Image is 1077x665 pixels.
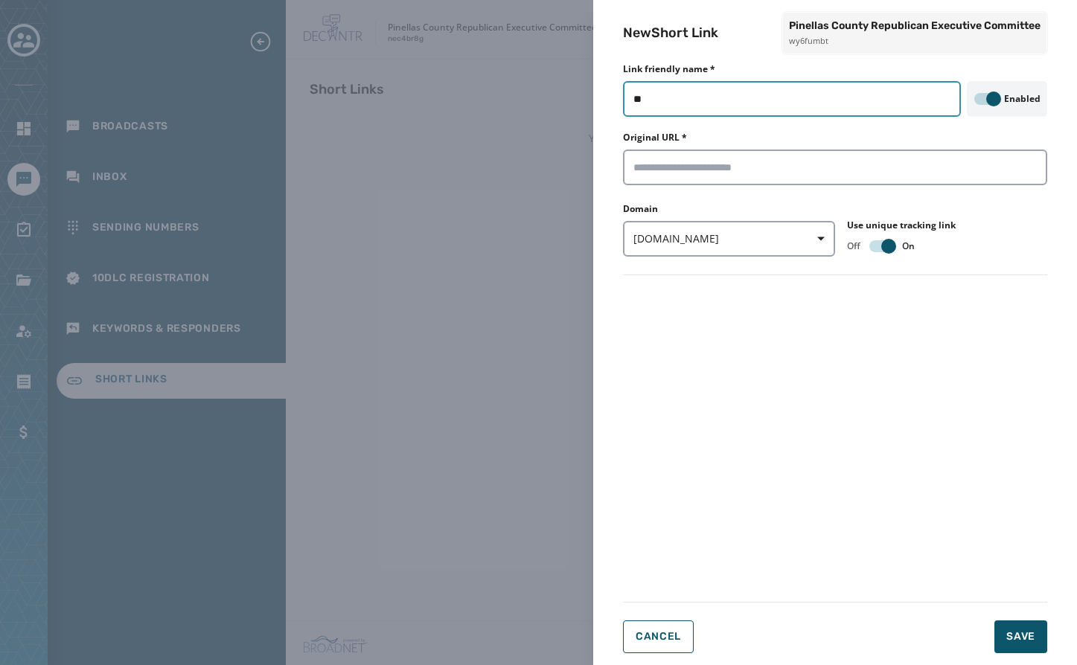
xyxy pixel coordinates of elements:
span: wy6fumbt [789,35,1041,48]
label: Domain [623,203,835,215]
label: Original URL * [623,132,687,144]
label: Link friendly name * [623,63,715,75]
span: Cancel [636,631,681,643]
label: Use unique tracking link [847,219,956,231]
span: [DOMAIN_NAME] [633,231,825,246]
label: Enabled [1004,93,1041,105]
button: [DOMAIN_NAME] [623,221,835,257]
span: Off [847,240,860,252]
button: Cancel [623,620,694,653]
h2: New Short Link [623,22,718,43]
span: On [902,240,915,252]
span: Save [1006,629,1035,644]
span: Pinellas County Republican Executive Committee [789,19,1041,33]
button: Save [994,620,1047,653]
